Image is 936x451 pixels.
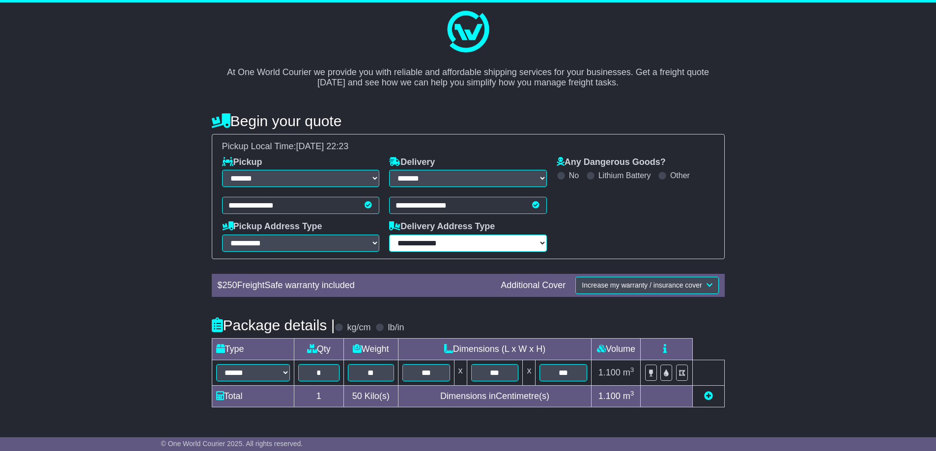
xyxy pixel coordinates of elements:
label: lb/in [388,322,404,333]
label: kg/cm [347,322,370,333]
td: Total [212,386,294,407]
td: Kilo(s) [343,386,398,407]
span: 50 [352,391,362,401]
td: 1 [294,386,343,407]
td: Type [212,339,294,360]
div: Pickup Local Time: [217,141,719,152]
sup: 3 [630,366,634,373]
h4: Package details | [212,317,335,333]
a: Add new item [704,391,713,401]
label: Pickup Address Type [222,221,322,232]
sup: 3 [630,390,634,397]
span: Increase my warranty / insurance cover [582,281,702,289]
span: 250 [223,280,237,290]
div: Additional Cover [496,280,570,291]
span: [DATE] 22:23 [296,141,349,151]
span: © One World Courier 2025. All rights reserved. [161,440,303,448]
td: x [523,360,536,386]
span: m [623,391,634,401]
span: 1.100 [598,368,621,377]
label: Lithium Battery [598,171,651,180]
label: Other [670,171,690,180]
label: No [569,171,579,180]
td: Volume [592,339,641,360]
td: Weight [343,339,398,360]
label: Delivery [389,157,435,168]
td: Qty [294,339,343,360]
label: Pickup [222,157,262,168]
h4: Begin your quote [212,113,725,129]
img: One World Courier Logo - great freight rates [443,7,492,56]
p: At One World Courier we provide you with reliable and affordable shipping services for your busin... [222,56,715,88]
td: Dimensions (L x W x H) [398,339,592,360]
td: x [454,360,467,386]
span: 1.100 [598,391,621,401]
span: m [623,368,634,377]
div: $ FreightSafe warranty included [213,280,496,291]
button: Increase my warranty / insurance cover [575,277,718,294]
label: Any Dangerous Goods? [557,157,666,168]
td: Dimensions in Centimetre(s) [398,386,592,407]
label: Delivery Address Type [389,221,495,232]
